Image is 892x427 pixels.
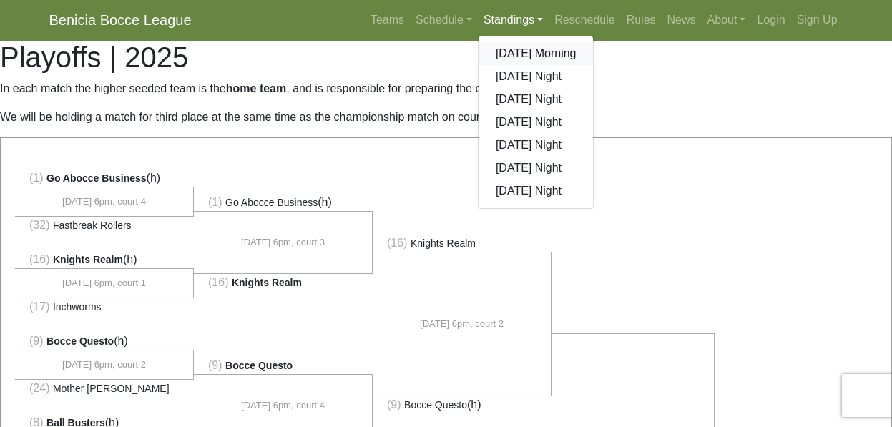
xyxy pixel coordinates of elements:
[208,276,228,288] span: (16)
[15,251,194,269] li: (h)
[411,237,476,249] span: Knights Realm
[49,6,192,34] a: Benicia Bocce League
[225,360,293,371] span: Bocce Questo
[478,6,549,34] a: Standings
[62,276,146,290] span: [DATE] 6pm, court 1
[365,6,410,34] a: Teams
[479,65,594,88] a: [DATE] Night
[479,134,594,157] a: [DATE] Night
[791,6,843,34] a: Sign Up
[226,82,286,94] strong: home team
[241,398,325,413] span: [DATE] 6pm, court 4
[53,254,123,265] span: Knights Realm
[420,317,504,331] span: [DATE] 6pm, court 2
[387,398,401,411] span: (9)
[46,335,114,347] span: Bocce Questo
[751,6,790,34] a: Login
[479,88,594,111] a: [DATE] Night
[478,36,594,209] div: Standings
[410,6,478,34] a: Schedule
[29,219,49,231] span: (32)
[53,383,170,394] span: Mother [PERSON_NAME]
[232,277,302,288] span: Knights Realm
[479,157,594,180] a: [DATE] Night
[208,359,222,371] span: (9)
[29,172,44,184] span: (1)
[62,195,146,209] span: [DATE] 6pm, court 4
[29,382,49,394] span: (24)
[479,111,594,134] a: [DATE] Night
[479,42,594,65] a: [DATE] Morning
[549,6,621,34] a: Reschedule
[29,335,44,347] span: (9)
[29,253,49,265] span: (16)
[241,235,325,250] span: [DATE] 6pm, court 3
[662,6,702,34] a: News
[53,301,102,313] span: Inchworms
[62,358,146,372] span: [DATE] 6pm, court 2
[373,396,552,413] li: (h)
[15,333,194,350] li: (h)
[404,399,467,411] span: Bocce Questo
[208,196,222,208] span: (1)
[621,6,662,34] a: Rules
[15,170,194,187] li: (h)
[29,300,49,313] span: (17)
[53,220,132,231] span: Fastbreak Rollers
[479,180,594,202] a: [DATE] Night
[225,197,318,208] span: Go Abocce Business
[194,194,373,212] li: (h)
[702,6,752,34] a: About
[46,172,147,184] span: Go Abocce Business
[387,237,407,249] span: (16)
